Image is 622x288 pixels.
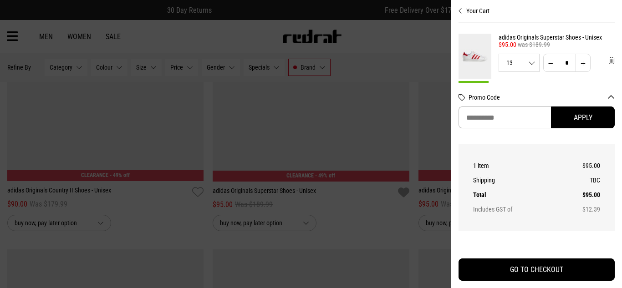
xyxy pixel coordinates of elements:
img: adidas Originals Superstar Shoes - Unisex [459,34,491,79]
span: was $189.99 [518,41,550,48]
button: 'Remove from cart [601,49,622,72]
input: Promo Code [459,106,551,128]
button: Increase quantity [576,54,591,72]
button: Decrease quantity [543,54,558,72]
span: $95.00 [499,41,516,48]
button: GO TO CHECKOUT [459,258,615,281]
th: Total [473,187,561,202]
td: $95.00 [561,187,600,202]
button: Open LiveChat chat widget [7,4,35,31]
th: Includes GST of [473,202,561,217]
iframe: Customer reviews powered by Trustpilot [459,242,615,251]
input: Quantity [558,54,576,72]
th: Shipping [473,173,561,187]
td: $95.00 [561,158,600,173]
span: Just Added [459,81,489,90]
td: TBC [561,173,600,187]
th: 1 item [473,158,561,173]
button: Apply [551,106,615,128]
span: 13 [499,60,539,66]
a: adidas Originals Superstar Shoes - Unisex [499,34,615,41]
button: Promo Code [469,94,615,101]
td: $12.39 [561,202,600,217]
